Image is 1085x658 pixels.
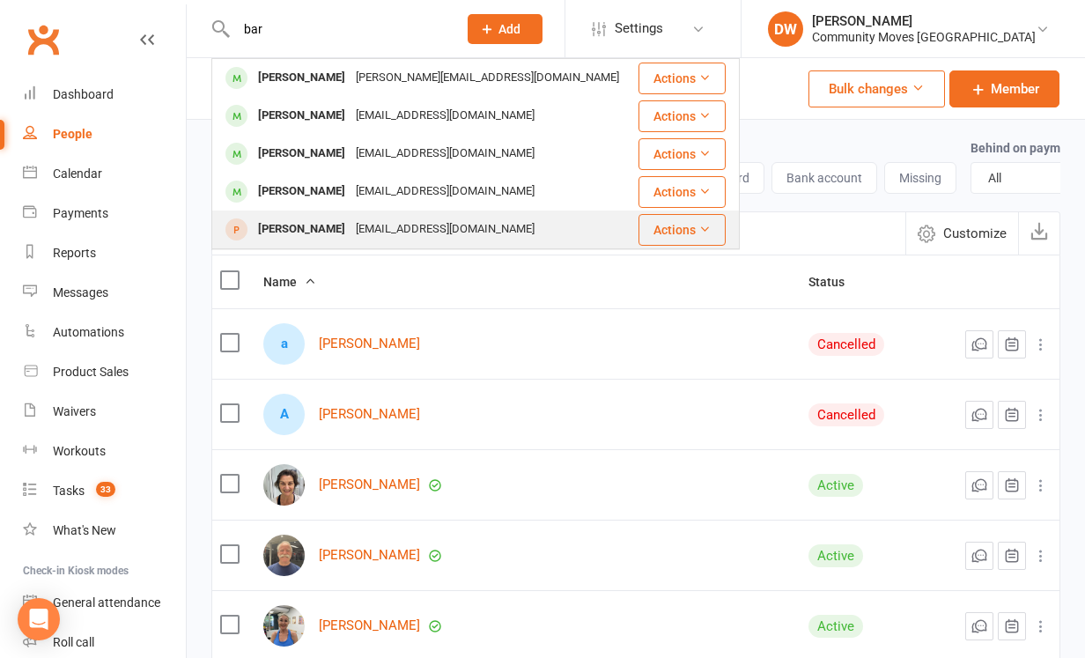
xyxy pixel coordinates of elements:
[53,87,114,101] div: Dashboard
[53,325,124,339] div: Automations
[638,63,726,94] button: Actions
[991,78,1039,100] span: Member
[263,464,305,506] img: Alison
[468,14,542,44] button: Add
[638,214,726,246] button: Actions
[53,444,106,458] div: Workouts
[808,474,863,497] div: Active
[23,313,186,352] a: Automations
[23,432,186,471] a: Workouts
[53,484,85,498] div: Tasks
[808,333,884,356] div: Cancelled
[53,246,96,260] div: Reports
[351,217,540,242] div: [EMAIL_ADDRESS][DOMAIN_NAME]
[23,352,186,392] a: Product Sales
[812,29,1036,45] div: Community Moves [GEOGRAPHIC_DATA]
[319,336,420,351] a: [PERSON_NAME]
[23,471,186,511] a: Tasks 33
[768,11,803,47] div: DW
[808,615,863,638] div: Active
[615,9,663,48] span: Settings
[23,233,186,273] a: Reports
[23,392,186,432] a: Waivers
[808,275,864,289] span: Status
[638,176,726,208] button: Actions
[905,212,1018,255] button: Customize
[21,18,65,62] a: Clubworx
[263,323,305,365] div: adam
[231,17,445,41] input: Search...
[771,162,877,194] button: Bank account
[23,75,186,115] a: Dashboard
[253,65,351,91] div: [PERSON_NAME]
[23,154,186,194] a: Calendar
[53,127,92,141] div: People
[498,22,520,36] span: Add
[253,179,351,204] div: [PERSON_NAME]
[23,273,186,313] a: Messages
[23,583,186,623] a: General attendance kiosk mode
[53,635,94,649] div: Roll call
[638,100,726,132] button: Actions
[319,407,420,422] a: [PERSON_NAME]
[638,138,726,170] button: Actions
[263,394,305,435] div: Addy
[943,223,1007,244] span: Customize
[253,103,351,129] div: [PERSON_NAME]
[253,141,351,166] div: [PERSON_NAME]
[53,595,160,610] div: General attendance
[253,217,351,242] div: [PERSON_NAME]
[351,65,624,91] div: [PERSON_NAME][EMAIL_ADDRESS][DOMAIN_NAME]
[23,115,186,154] a: People
[53,285,108,299] div: Messages
[53,404,96,418] div: Waivers
[263,271,316,292] button: Name
[263,535,305,576] img: Alistair ROSS
[96,482,115,497] span: 33
[263,605,305,647] img: Allison
[884,162,956,194] button: Missing
[949,70,1059,107] a: Member
[319,477,420,492] a: [PERSON_NAME]
[351,141,540,166] div: [EMAIL_ADDRESS][DOMAIN_NAME]
[808,271,864,292] button: Status
[53,206,108,220] div: Payments
[18,598,60,640] div: Open Intercom Messenger
[351,103,540,129] div: [EMAIL_ADDRESS][DOMAIN_NAME]
[319,618,420,633] a: [PERSON_NAME]
[812,13,1036,29] div: [PERSON_NAME]
[53,365,129,379] div: Product Sales
[808,544,863,567] div: Active
[808,403,884,426] div: Cancelled
[263,275,316,289] span: Name
[808,70,945,107] button: Bulk changes
[351,179,540,204] div: [EMAIL_ADDRESS][DOMAIN_NAME]
[319,548,420,563] a: [PERSON_NAME]
[23,511,186,551] a: What's New
[53,523,116,537] div: What's New
[23,194,186,233] a: Payments
[53,166,102,181] div: Calendar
